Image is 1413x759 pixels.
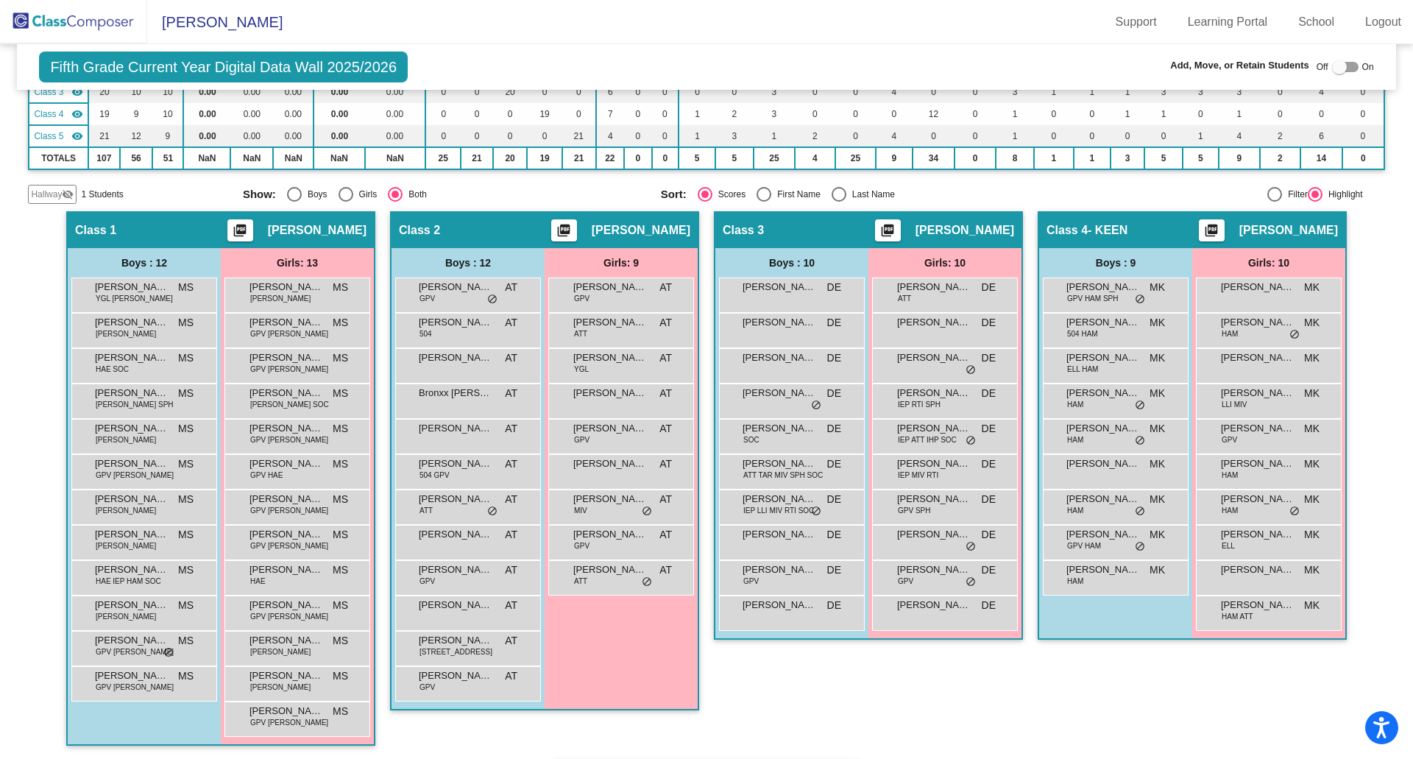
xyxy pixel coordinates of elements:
div: Both [403,188,427,201]
td: 0.00 [230,81,273,103]
span: AT [659,421,672,437]
td: 0 [624,103,651,125]
td: 0 [461,81,493,103]
td: 1 [1183,125,1219,147]
span: [PERSON_NAME] [96,328,156,339]
span: [PERSON_NAME] [419,421,492,436]
span: - KEEN [1088,223,1127,238]
td: 0 [652,125,679,147]
td: 4 [596,125,625,147]
span: [PERSON_NAME] [897,421,971,436]
td: 0 [461,125,493,147]
span: Add, Move, or Retain Students [1170,58,1309,73]
td: 10 [152,103,183,125]
div: Boys : 12 [68,248,221,278]
mat-icon: picture_as_pdf [231,223,249,244]
span: DE [982,421,996,437]
span: 1 Students [81,188,123,201]
td: 21 [88,125,120,147]
td: NaN [183,147,230,169]
td: 4 [795,147,835,169]
span: [PERSON_NAME] [1066,350,1140,365]
td: 1 [1034,147,1074,169]
span: [PERSON_NAME] [1221,350,1295,365]
span: Class 4 [1047,223,1088,238]
span: [PERSON_NAME] [897,350,971,365]
td: 19 [527,147,562,169]
td: 0 [624,81,651,103]
span: MS [333,350,348,366]
td: 1 [754,125,795,147]
span: DE [827,421,841,437]
td: 0 [425,81,461,103]
td: 0.00 [314,125,364,147]
mat-radio-group: Select an option [243,187,650,202]
td: 0.00 [273,125,314,147]
td: 1 [996,125,1034,147]
span: Bronxx [PERSON_NAME] [419,386,492,400]
td: 107 [88,147,120,169]
td: 0 [835,125,877,147]
span: do_not_disturb_alt [1135,294,1145,306]
mat-icon: visibility [71,86,83,98]
span: MS [333,315,348,331]
span: DE [982,280,996,295]
td: 6 [596,81,625,103]
td: 51 [152,147,183,169]
div: Girls: 10 [868,248,1021,278]
td: 0 [1144,125,1183,147]
td: 8 [996,147,1034,169]
span: [PERSON_NAME] [419,280,492,294]
td: 0 [624,125,651,147]
span: MK [1150,386,1165,401]
td: 21 [461,147,493,169]
td: 25 [425,147,461,169]
span: AT [505,350,517,366]
mat-icon: visibility_off [62,188,74,200]
td: 0 [715,81,754,103]
td: 0 [1111,125,1144,147]
td: 4 [1300,81,1342,103]
td: 10 [152,81,183,103]
span: [PERSON_NAME] [249,315,323,330]
span: [PERSON_NAME] SPH [96,399,174,410]
span: Class 4 [34,107,63,121]
td: 2 [1260,147,1301,169]
td: 2 [795,125,835,147]
td: 1 [679,103,715,125]
div: Girls: 13 [221,248,374,278]
td: 22 [596,147,625,169]
td: Dawn Elsbree - No Class Name [29,81,88,103]
div: Boys : 10 [715,248,868,278]
td: 0 [1260,103,1301,125]
td: 0 [425,103,461,125]
span: GPV [PERSON_NAME] [250,328,328,339]
td: 0 [1074,125,1111,147]
span: [PERSON_NAME] [592,223,690,238]
td: 0.00 [183,103,230,125]
td: 0 [1034,125,1074,147]
span: [PERSON_NAME] [743,421,816,436]
span: [PERSON_NAME] [249,350,323,365]
td: 3 [715,125,754,147]
span: LLI MIV [1222,399,1247,410]
span: [PERSON_NAME] [916,223,1014,238]
span: [PERSON_NAME] [897,386,971,400]
td: 0 [1034,103,1074,125]
td: NaN [365,147,426,169]
td: 14 [1300,147,1342,169]
td: 0 [913,125,955,147]
button: Print Students Details [227,219,253,241]
td: 9 [152,125,183,147]
div: Girls: 9 [545,248,698,278]
span: GPV [PERSON_NAME] [250,364,328,375]
span: [PERSON_NAME] [743,280,816,294]
td: 20 [493,81,527,103]
span: AT [505,280,517,295]
td: 19 [527,103,562,125]
span: Hallway [31,188,62,201]
td: Josh Marsh - MARSH [29,125,88,147]
span: YGL [PERSON_NAME] [96,293,173,304]
mat-icon: picture_as_pdf [1203,223,1220,244]
td: 0 [1300,103,1342,125]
